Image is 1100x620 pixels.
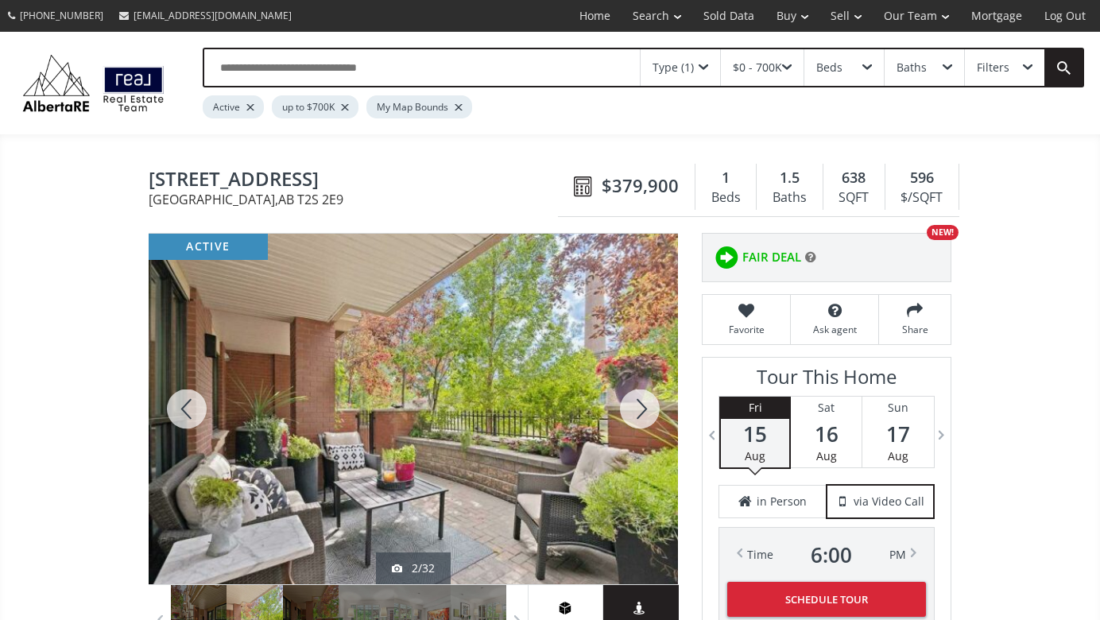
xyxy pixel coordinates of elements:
span: Ask agent [799,323,870,336]
span: $379,900 [602,173,679,198]
div: NEW! [927,225,959,240]
div: Sun [862,397,934,419]
div: $0 - 700K [733,62,782,73]
h3: Tour This Home [718,366,935,396]
span: Share [887,323,943,336]
span: Aug [888,448,908,463]
span: Favorite [711,323,782,336]
span: Aug [745,448,765,463]
div: 1.5 [765,168,814,188]
span: FAIR DEAL [742,249,801,265]
div: Filters [977,62,1009,73]
span: [GEOGRAPHIC_DATA] , AB T2S 2E9 [149,193,566,206]
div: Time PM [747,544,906,566]
img: Logo [16,51,171,115]
span: in Person [757,494,807,510]
span: [PHONE_NUMBER] [20,9,103,22]
div: Sat [791,397,862,419]
span: 1730 5A Street SW #109 [149,169,566,193]
div: $/SQFT [893,186,951,210]
div: Beds [816,62,842,73]
button: Schedule Tour [727,582,926,617]
a: [EMAIL_ADDRESS][DOMAIN_NAME] [111,1,300,30]
span: 6 : 00 [811,544,852,566]
img: virtual tour icon [557,602,573,614]
div: Active [203,95,264,118]
div: up to $700K [272,95,358,118]
div: 1730 5A Street SW #109 Calgary, AB T2S 2E9 - Photo 2 of 32 [149,234,678,584]
span: 638 [842,168,866,188]
span: 15 [721,423,789,445]
span: Aug [816,448,837,463]
div: SQFT [831,186,877,210]
img: rating icon [711,242,742,273]
div: Beds [703,186,748,210]
div: Baths [765,186,814,210]
div: Fri [721,397,789,419]
div: 596 [893,168,951,188]
div: 2/32 [392,560,435,576]
div: 1 [703,168,748,188]
span: 17 [862,423,934,445]
div: Type (1) [653,62,694,73]
span: 16 [791,423,862,445]
span: [EMAIL_ADDRESS][DOMAIN_NAME] [134,9,292,22]
div: My Map Bounds [366,95,472,118]
div: Baths [897,62,927,73]
div: active [149,234,268,260]
span: via Video Call [854,494,924,510]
